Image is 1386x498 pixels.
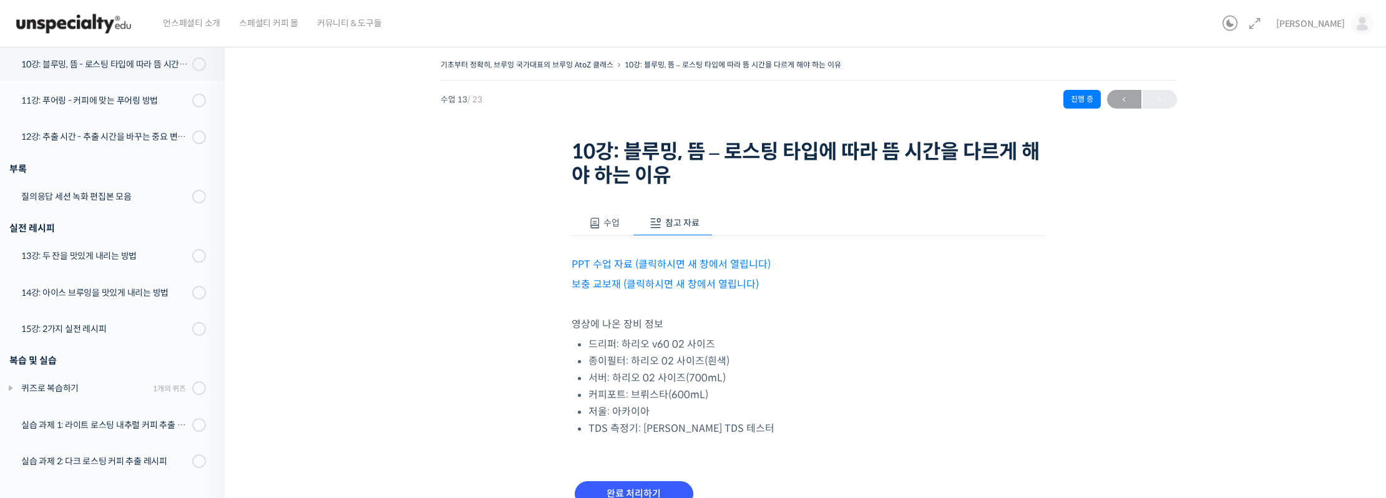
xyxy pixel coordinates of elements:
[153,383,186,394] div: 1개의 퀴즈
[1144,482,1161,492] span: 설정
[1107,91,1141,108] span: ←
[21,286,188,300] div: 14강: 아이스 브루잉을 맛있게 내리는 방법
[9,220,206,237] div: 실전 레시피
[1276,18,1345,29] span: [PERSON_NAME]
[588,336,1046,353] li: 드리퍼: 하리오 v60 02 사이즈
[4,463,463,494] a: 홈
[588,420,1046,437] li: TDS 측정기: [PERSON_NAME] TDS 테스터
[572,316,1046,333] p: 영상에 나온 장비 정보
[603,217,620,228] span: 수업
[572,278,759,291] a: 보충 교보재 (클릭하시면 새 창에서 열립니다)
[21,381,149,395] div: 퀴즈로 복습하기
[21,322,188,336] div: 15강: 2가지 실전 레시피
[1107,90,1141,109] a: ←이전
[588,386,1046,403] li: 커피포트: 브뤼스타(600mL)
[21,57,188,71] div: 10강: 블루밍, 뜸 - 로스팅 타입에 따라 뜸 시간을 다르게 해야 하는 이유
[21,130,188,144] div: 12강: 추출 시간 - 추출 시간을 바꾸는 중요 변수 파헤치기
[21,249,188,263] div: 13강: 두 잔을 맛있게 내리는 방법
[685,482,701,493] span: 대화
[625,60,841,69] a: 10강: 블루밍, 뜸 – 로스팅 타입에 따라 뜸 시간을 다르게 해야 하는 이유
[588,369,1046,386] li: 서버: 하리오 02 사이즈(700mL)
[9,160,206,177] div: 부록
[463,463,922,494] a: 대화
[21,454,188,468] div: 실습 과제 2: 다크 로스팅 커피 추출 레시피
[572,140,1046,188] h1: 10강: 블루밍, 뜸 – 로스팅 타입에 따라 뜸 시간을 다르게 해야 하는 이유
[21,94,188,107] div: 11강: 푸어링 - 커피에 맞는 푸어링 방법
[1063,90,1101,109] div: 진행 중
[588,403,1046,420] li: 저울: 아카이아
[923,463,1382,494] a: 설정
[230,482,238,492] span: 홈
[21,190,188,203] div: 질의응답 세션 녹화 편집본 모음
[441,95,482,104] span: 수업 13
[467,94,482,105] span: / 23
[21,418,188,432] div: 실습 과제 1: 라이트 로스팅 내추럴 커피 추출 레시피
[9,352,206,369] div: 복습 및 실습
[588,353,1046,369] li: 종이필터: 하리오 02 사이즈(흰색)
[572,258,771,271] a: PPT 수업 자료 (클릭하시면 새 창에서 열립니다)
[441,60,613,69] a: 기초부터 정확히, 브루잉 국가대표의 브루잉 AtoZ 클래스
[665,217,700,228] span: 참고 자료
